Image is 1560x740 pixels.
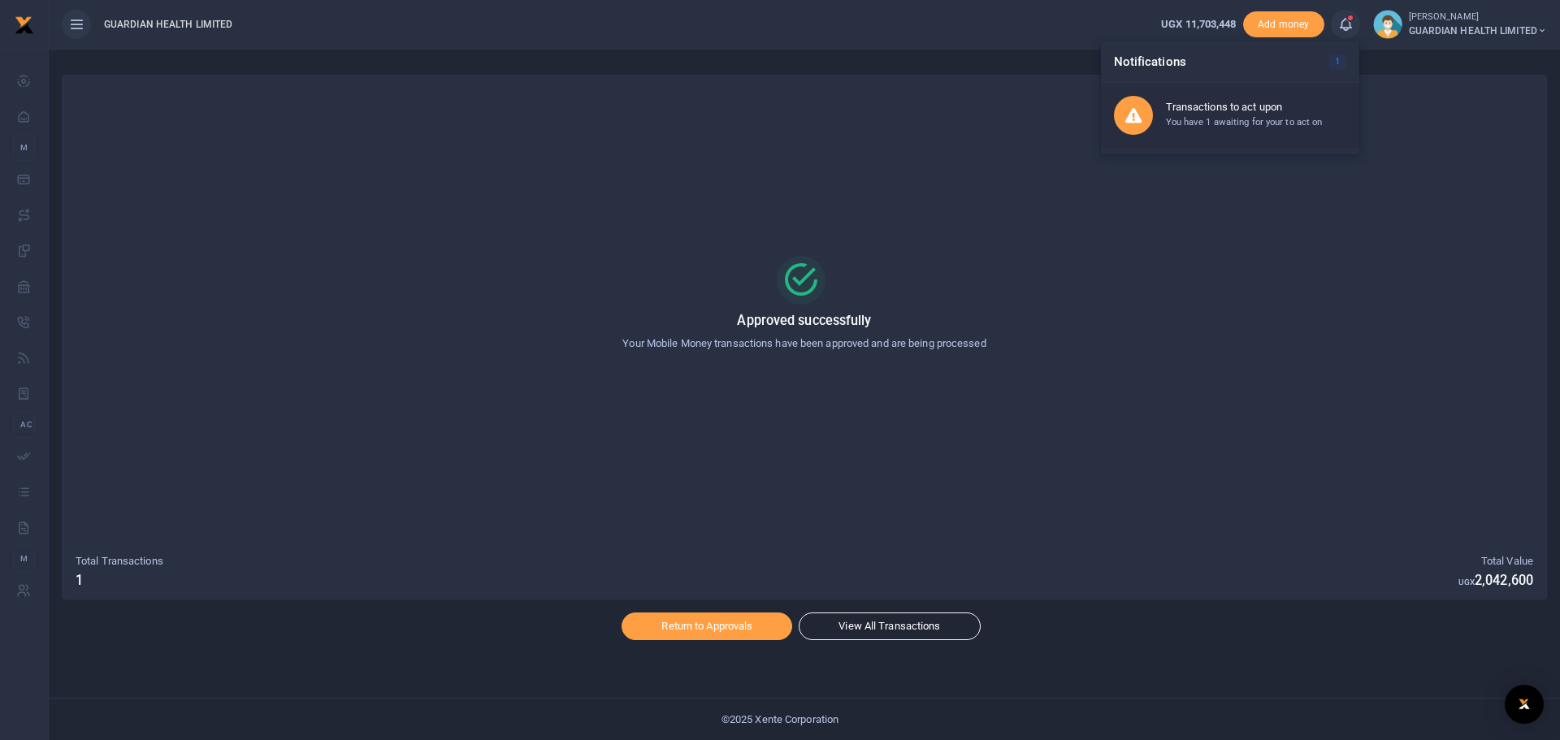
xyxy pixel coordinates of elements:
[1458,578,1475,586] small: UGX
[1243,11,1324,38] span: Add money
[76,553,1458,570] p: Total Transactions
[1155,16,1242,32] li: Wallet ballance
[1329,54,1346,69] span: 1
[1161,18,1236,30] span: UGX 11,703,448
[13,134,35,161] li: M
[1458,553,1533,570] p: Total Value
[76,573,1458,589] h5: 1
[1243,11,1324,38] li: Toup your wallet
[97,17,239,32] span: GUARDIAN HEALTH LIMITED
[1243,17,1324,29] a: Add money
[15,15,34,35] img: logo-small
[13,411,35,438] li: Ac
[15,18,34,30] a: logo-small logo-large logo-large
[1101,41,1359,83] h6: Notifications
[1101,83,1359,148] a: Transactions to act upon You have 1 awaiting for your to act on
[1373,10,1547,39] a: profile-user [PERSON_NAME] GUARDIAN HEALTH LIMITED
[1161,16,1236,32] a: UGX 11,703,448
[1458,573,1533,589] h5: 2,042,600
[1166,116,1323,128] small: You have 1 awaiting for your to act on
[1505,685,1544,724] div: Open Intercom Messenger
[799,612,980,640] a: View All Transactions
[1373,10,1402,39] img: profile-user
[622,612,792,640] a: Return to Approvals
[1409,24,1547,38] span: GUARDIAN HEALTH LIMITED
[13,545,35,572] li: M
[1166,101,1346,114] h6: Transactions to act upon
[1409,11,1547,24] small: [PERSON_NAME]
[82,335,1527,353] p: Your Mobile Money transactions have been approved and are being processed
[82,313,1527,329] h5: Approved successfully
